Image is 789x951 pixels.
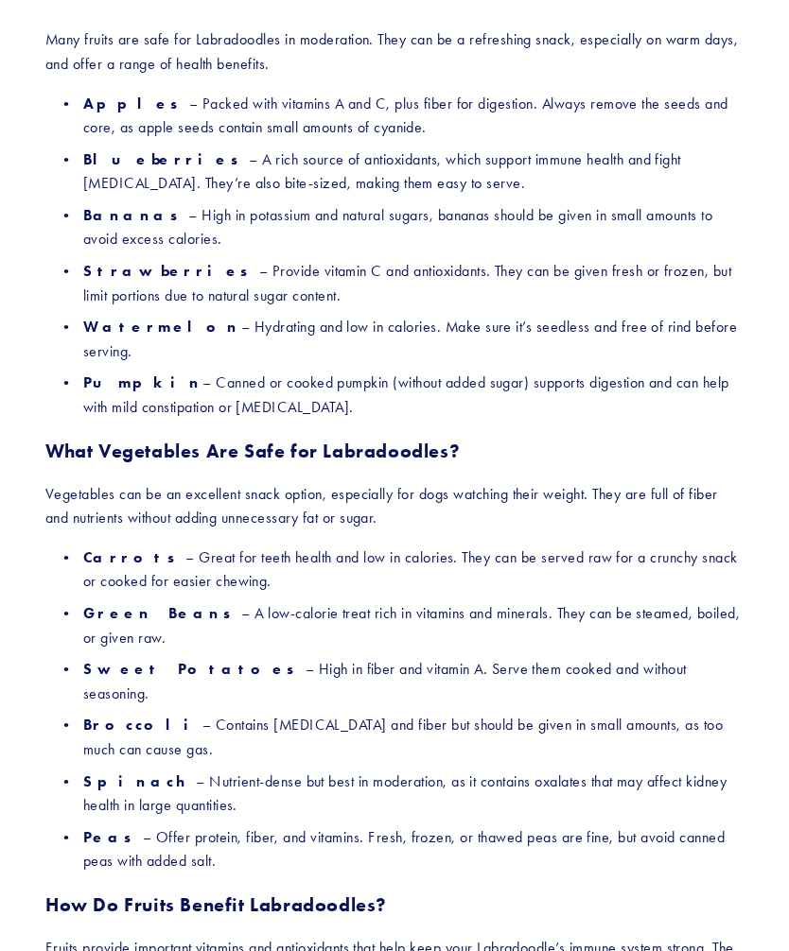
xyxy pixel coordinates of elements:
[83,203,744,251] p: – High in potassium and natural sugars, bananas should be given in small amounts to avoid excess ...
[83,713,744,761] p: – Contains [MEDICAL_DATA] and fiber but should be given in small amounts, as too much can cause gas.
[83,262,259,280] strong: Strawberries
[45,482,744,530] p: Vegetables can be an excellent snack option, especially for dogs watching their weight. They are ...
[83,92,744,140] p: – Packed with vitamins A and C, plus fiber for digestion. Always remove the seeds and core, as ap...
[83,206,188,224] strong: Bananas
[83,373,202,391] strong: Pumpkin
[83,825,744,873] p: – Offer protein, fiber, and vitamins. Fresh, frozen, or thawed peas are fine, but avoid canned pe...
[83,315,744,363] p: – Hydrating and low in calories. Make sure it’s seedless and free of rind before serving.
[83,660,306,678] strong: Sweet Potatoes
[83,769,744,818] p: – Nutrient-dense but best in moderation, as it contains oxalates that may affect kidney health in...
[83,772,196,790] strong: Spinach
[83,604,241,622] strong: Green Beans
[83,147,744,196] p: – A rich source of antioxidants, which support immune health and fight [MEDICAL_DATA]. They’re al...
[45,27,744,76] p: Many fruits are safe for Labradoodles in moderation. They can be a refreshing snack, especially o...
[83,716,202,734] strong: Broccoli
[83,545,744,594] p: – Great for teeth health and low in calories. They can be served raw for a crunchy snack or cooke...
[83,318,241,336] strong: Watermelon
[83,601,744,649] p: – A low-calorie treat rich in vitamins and minerals. They can be steamed, boiled, or given raw.
[45,440,460,462] strong: What Vegetables Are Safe for Labradoodles?
[83,259,744,307] p: – Provide vitamin C and antioxidants. They can be given fresh or frozen, but limit portions due t...
[45,893,387,916] strong: How Do Fruits Benefit Labradoodles?
[83,371,744,419] p: – Canned or cooked pumpkin (without added sugar) supports digestion and can help with mild consti...
[83,828,143,846] strong: Peas
[83,548,185,566] strong: Carrots
[83,150,249,168] strong: Blueberries
[83,657,744,705] p: – High in fiber and vitamin A. Serve them cooked and without seasoning.
[83,95,189,112] strong: Apples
